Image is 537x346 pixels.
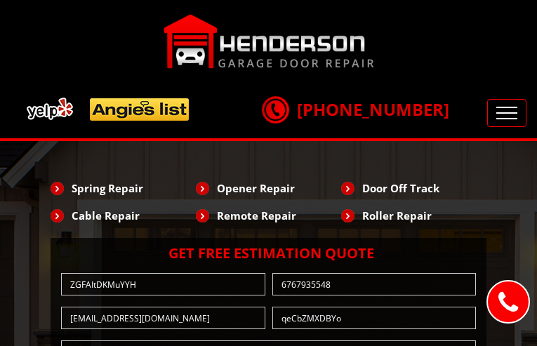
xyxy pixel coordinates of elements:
input: Enter email [61,307,265,329]
button: Toggle navigation [487,99,526,127]
li: Cable Repair [51,204,196,227]
img: call.png [258,92,293,127]
img: Henderson.png [164,14,374,69]
input: Phone [272,273,477,295]
img: add.png [21,92,195,126]
li: Remote Repair [196,204,341,227]
h2: Get Free Estimation Quote [58,245,479,262]
input: Zip [272,307,477,329]
li: Roller Repair [341,204,486,227]
input: Name [61,273,265,295]
li: Door Off Track [341,176,486,200]
a: [PHONE_NUMBER] [262,98,449,121]
li: Spring Repair [51,176,196,200]
li: Opener Repair [196,176,341,200]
